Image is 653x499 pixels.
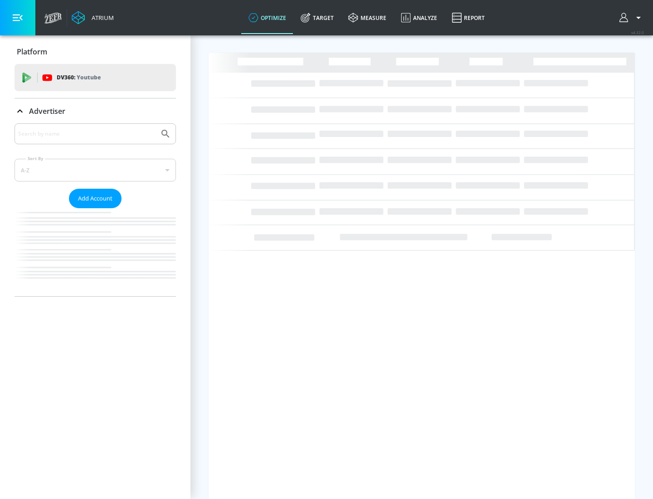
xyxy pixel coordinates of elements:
nav: list of Advertiser [15,208,176,296]
span: Add Account [78,193,112,204]
div: A-Z [15,159,176,181]
div: DV360: Youtube [15,64,176,91]
div: Advertiser [15,98,176,124]
button: Add Account [69,189,122,208]
p: DV360: [57,73,101,83]
input: Search by name [18,128,156,140]
p: Platform [17,47,47,57]
div: Platform [15,39,176,64]
a: Report [444,1,492,34]
p: Advertiser [29,106,65,116]
div: Advertiser [15,123,176,296]
p: Youtube [77,73,101,82]
a: Analyze [394,1,444,34]
a: measure [341,1,394,34]
a: Atrium [72,11,114,24]
label: Sort By [26,156,45,161]
span: v 4.32.0 [631,30,644,35]
div: Atrium [88,14,114,22]
a: optimize [241,1,293,34]
a: Target [293,1,341,34]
